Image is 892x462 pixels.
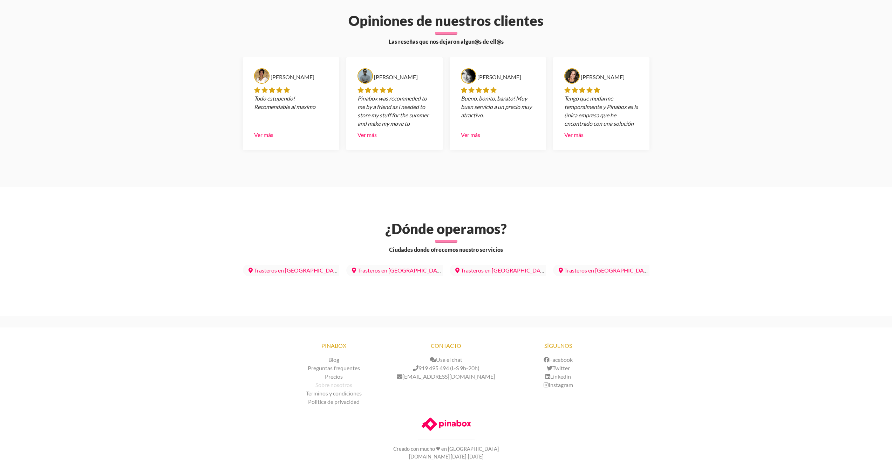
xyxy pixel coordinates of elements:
[254,131,273,138] a: Ver más
[254,68,270,84] img: Google review avatar
[358,453,534,461] p: [DOMAIN_NAME] [DATE]-[DATE]
[389,246,503,254] span: Ciudades donde ofrecemos nuestro servicios
[328,356,339,363] a: Blog
[243,264,347,276] a: Trasteros en [GEOGRAPHIC_DATA]
[315,381,352,388] a: Sobre nosotros
[390,339,502,353] h3: CONTACTO
[358,68,373,84] img: Google review avatar
[502,339,614,353] h3: SÍGUENOS
[308,398,360,405] a: Politíca de privacidad
[239,220,654,237] h2: ¿Dónde operamos?
[766,372,892,462] iframe: Chat Widget
[254,94,328,128] div: Todo estupendo! Recomendable al maximo
[358,131,377,138] a: Ver más
[461,68,476,84] img: Google review avatar
[766,372,892,462] div: Widget de chat
[564,68,580,84] img: Google review avatar
[308,365,360,371] a: Preguntas frequentes
[306,390,362,397] a: Terminos y condiciones
[430,356,462,363] a: Usa el chat
[553,264,658,276] a: Trasteros en [GEOGRAPHIC_DATA]
[239,12,654,29] h2: Opiniones de nuestros clientes
[450,264,554,276] a: Trasteros en [GEOGRAPHIC_DATA]
[564,94,638,128] div: Tengo que mudarme temporalmente y Pinabox es la única empresa que he encontrado con una solución ...
[397,373,495,380] a: [EMAIL_ADDRESS][DOMAIN_NAME]
[461,131,480,138] a: Ver más
[461,94,535,128] div: Bueno, bonito, barato! Muy buen servicio a un precio muy atractivo.
[374,73,418,81] div: [PERSON_NAME]
[477,73,521,81] div: [PERSON_NAME]
[346,264,451,276] a: Trasteros en [GEOGRAPHIC_DATA]
[358,445,534,453] p: Creado con mucho ♥ en [GEOGRAPHIC_DATA]
[278,339,390,353] h3: PINABOX
[544,356,573,363] a: Facebook
[358,94,431,128] div: Pinabox was recommeded to me by a friend as i needed to store my stuff for the summer and make my...
[581,73,625,81] div: [PERSON_NAME]
[413,365,479,371] a: 919 495 494 (L-S 9h-20h)
[545,373,571,380] a: Linkedin
[271,73,314,81] div: [PERSON_NAME]
[564,131,584,138] a: Ver más
[544,381,573,388] a: Instagram
[389,37,504,46] span: Las reseñas que nos dejaron algun@s de ell@s
[325,373,343,380] a: Precios
[547,365,570,371] a: Twitter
